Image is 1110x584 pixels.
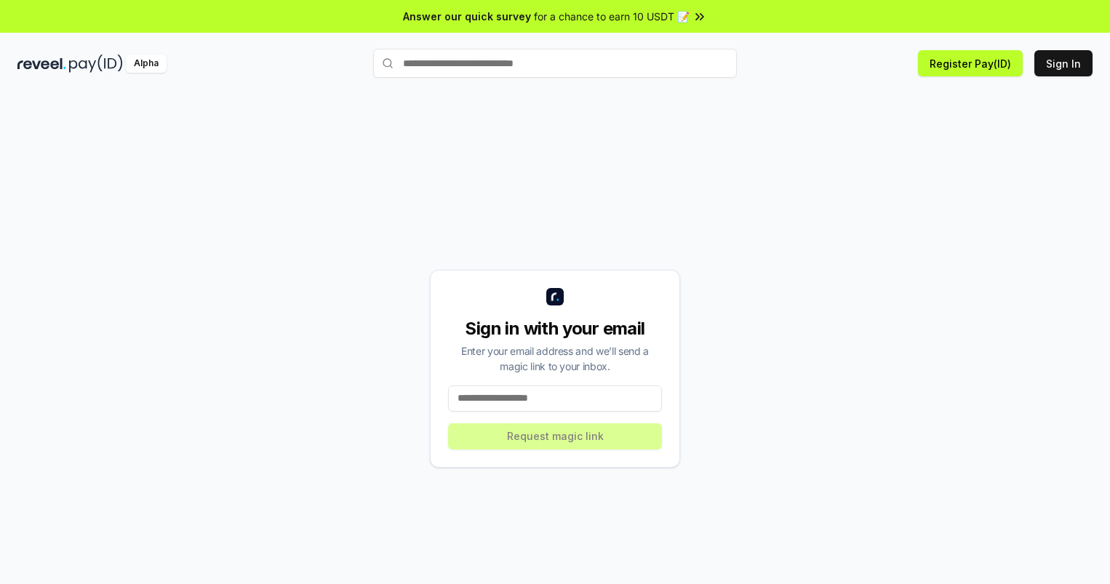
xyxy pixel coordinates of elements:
div: Alpha [126,55,167,73]
img: pay_id [69,55,123,73]
button: Sign In [1034,50,1093,76]
button: Register Pay(ID) [918,50,1023,76]
img: logo_small [546,288,564,305]
span: for a chance to earn 10 USDT 📝 [534,9,690,24]
div: Sign in with your email [448,317,662,340]
img: reveel_dark [17,55,66,73]
span: Answer our quick survey [403,9,531,24]
div: Enter your email address and we’ll send a magic link to your inbox. [448,343,662,374]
